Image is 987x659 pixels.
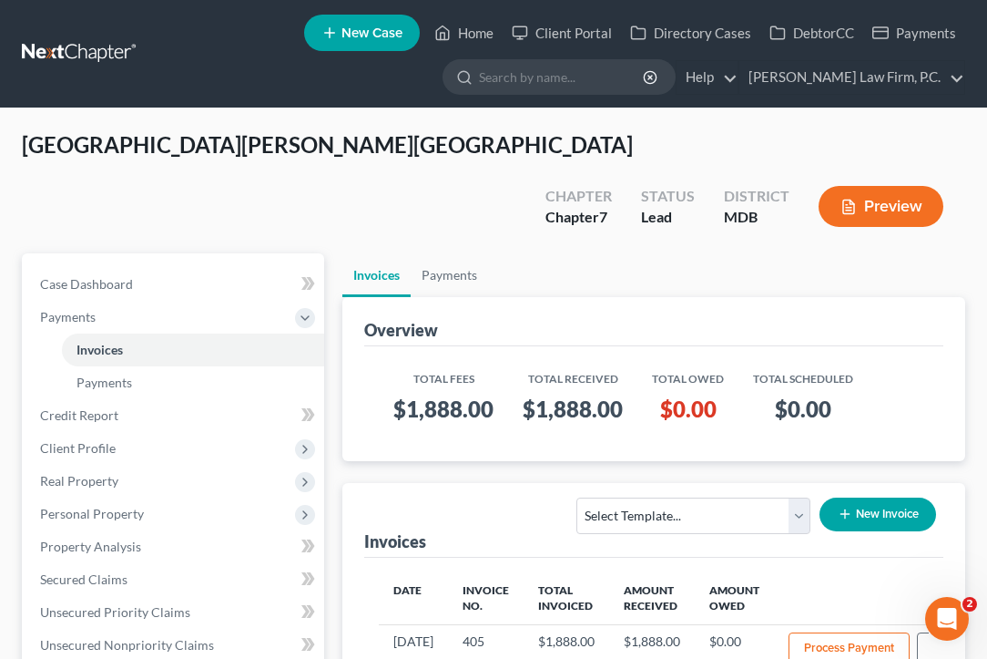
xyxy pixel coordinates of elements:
[641,186,695,207] div: Status
[819,498,936,531] button: New Invoice
[599,208,607,225] span: 7
[40,539,141,554] span: Property Analysis
[508,361,637,387] th: Total Received
[40,604,190,620] span: Unsecured Priority Claims
[545,207,612,228] div: Chapter
[819,186,943,227] button: Preview
[503,16,621,49] a: Client Portal
[40,473,118,489] span: Real Property
[62,334,324,366] a: Invoices
[379,361,508,387] th: Total Fees
[739,61,964,94] a: [PERSON_NAME] Law Firm, P.C.
[25,563,324,596] a: Secured Claims
[609,572,695,625] th: Amount Received
[393,395,493,424] h3: $1,888.00
[695,572,774,625] th: Amount Owed
[863,16,965,49] a: Payments
[40,407,118,423] span: Credit Report
[760,16,863,49] a: DebtorCC
[62,366,324,399] a: Payments
[545,186,612,207] div: Chapter
[40,440,116,456] span: Client Profile
[652,395,724,424] h3: $0.00
[364,530,426,552] div: Invoices
[22,131,633,158] span: [GEOGRAPHIC_DATA][PERSON_NAME][GEOGRAPHIC_DATA]
[479,60,646,94] input: Search by name...
[724,186,789,207] div: District
[40,276,133,292] span: Case Dashboard
[40,571,127,587] span: Secured Claims
[724,207,789,228] div: MDB
[25,399,324,432] a: Credit Report
[753,395,853,424] h3: $0.00
[341,26,402,40] span: New Case
[40,309,96,324] span: Payments
[448,572,524,625] th: Invoice No.
[524,572,609,625] th: Total Invoiced
[76,342,123,357] span: Invoices
[925,597,969,641] iframe: Intercom live chat
[40,637,214,653] span: Unsecured Nonpriority Claims
[523,395,623,424] h3: $1,888.00
[637,361,738,387] th: Total Owed
[25,268,324,301] a: Case Dashboard
[621,16,760,49] a: Directory Cases
[962,597,977,612] span: 2
[379,572,448,625] th: Date
[738,361,868,387] th: Total Scheduled
[641,207,695,228] div: Lead
[40,506,144,521] span: Personal Property
[425,16,503,49] a: Home
[677,61,738,94] a: Help
[25,530,324,563] a: Property Analysis
[342,253,411,297] a: Invoices
[411,253,488,297] a: Payments
[76,375,132,390] span: Payments
[364,319,438,341] div: Overview
[25,596,324,629] a: Unsecured Priority Claims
